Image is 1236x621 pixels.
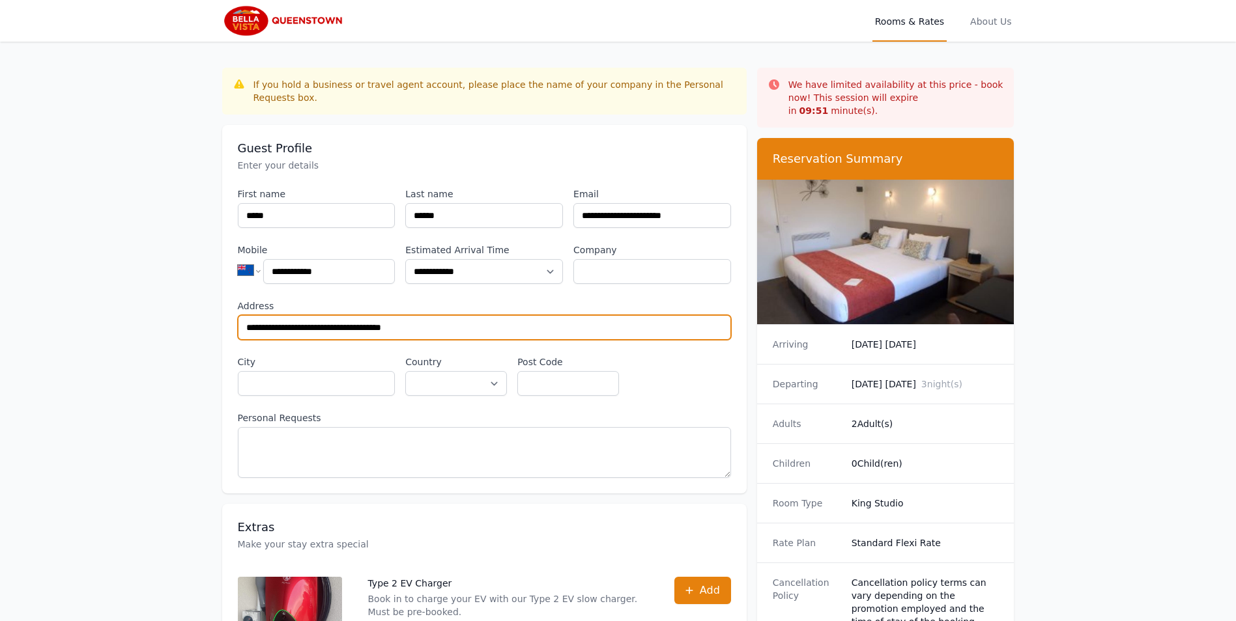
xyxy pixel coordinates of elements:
button: Add [674,577,731,604]
span: 3 night(s) [921,379,962,389]
p: Make your stay extra special [238,538,731,551]
dt: Departing [773,378,841,391]
p: Type 2 EV Charger [368,577,648,590]
dd: Standard Flexi Rate [852,536,999,549]
p: Book in to charge your EV with our Type 2 EV slow charger. Must be pre-booked. [368,592,648,618]
label: Last name [405,187,563,200]
h3: Guest Profile [238,141,731,156]
img: Bella Vista Queenstown [222,5,347,36]
dt: Room Type [773,497,841,510]
dt: Arriving [773,338,841,351]
dd: 0 Child(ren) [852,457,999,470]
span: Add [700,583,720,598]
label: Post Code [517,355,619,368]
label: First name [238,187,395,200]
dd: 2 Adult(s) [852,417,999,430]
img: King Studio [757,180,1014,324]
dd: King Studio [852,497,999,510]
dt: Rate Plan [773,536,841,549]
h3: Reservation Summary [773,151,999,167]
label: Company [573,243,731,256]
label: Country [405,355,507,368]
div: If you hold a business or travel agent account, please place the name of your company in the Pers... [253,78,736,104]
label: Personal Requests [238,411,731,424]
label: City [238,355,395,368]
p: Enter your details [238,159,731,172]
p: We have limited availability at this price - book now! This session will expire in minute(s). [788,78,1004,117]
label: Estimated Arrival Time [405,243,563,256]
dt: Adults [773,417,841,430]
dd: [DATE] [DATE] [852,338,999,351]
label: Address [238,299,731,312]
dt: Children [773,457,841,470]
dd: [DATE] [DATE] [852,378,999,391]
strong: 09 : 51 [799,105,829,116]
h3: Extras [238,519,731,535]
label: Mobile [238,243,395,256]
label: Email [573,187,731,200]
